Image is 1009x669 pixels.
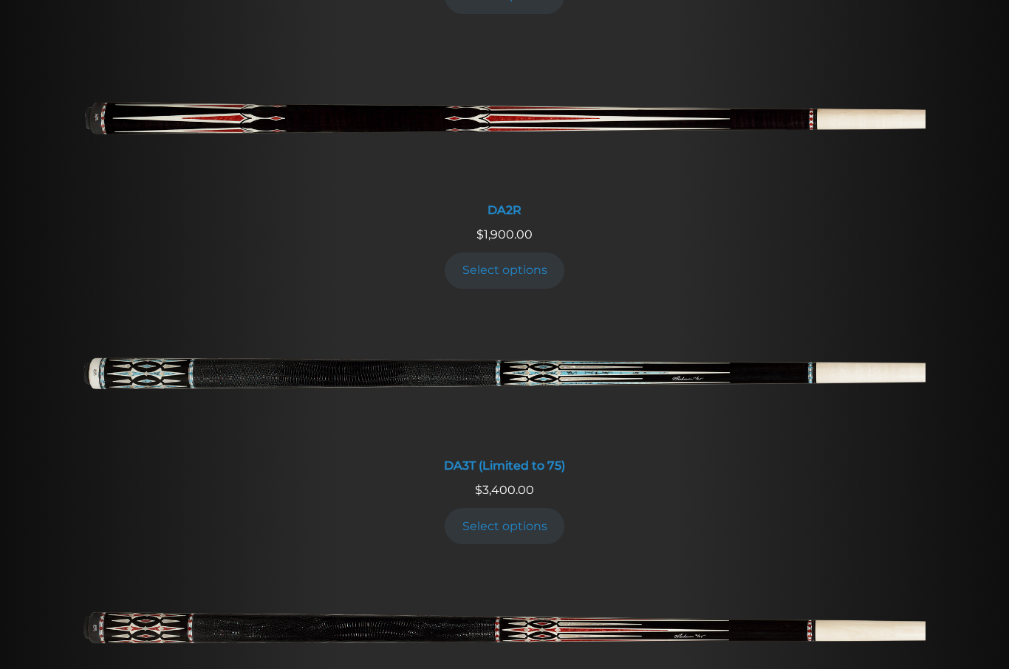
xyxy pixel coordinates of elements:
[83,309,926,481] a: DA3T (Limited to 75) DA3T (Limited to 75)
[83,54,926,194] img: DA2R
[83,459,926,473] div: DA3T (Limited to 75)
[475,483,482,497] span: $
[83,309,926,450] img: DA3T (Limited to 75)
[475,483,534,497] span: 3,400.00
[83,203,926,217] div: DA2R
[445,253,564,289] a: Add to cart: “DA2R”
[83,54,926,226] a: DA2R DA2R
[476,227,533,241] span: 1,900.00
[476,227,484,241] span: $
[445,508,564,544] a: Add to cart: “DA3T (Limited to 75)”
